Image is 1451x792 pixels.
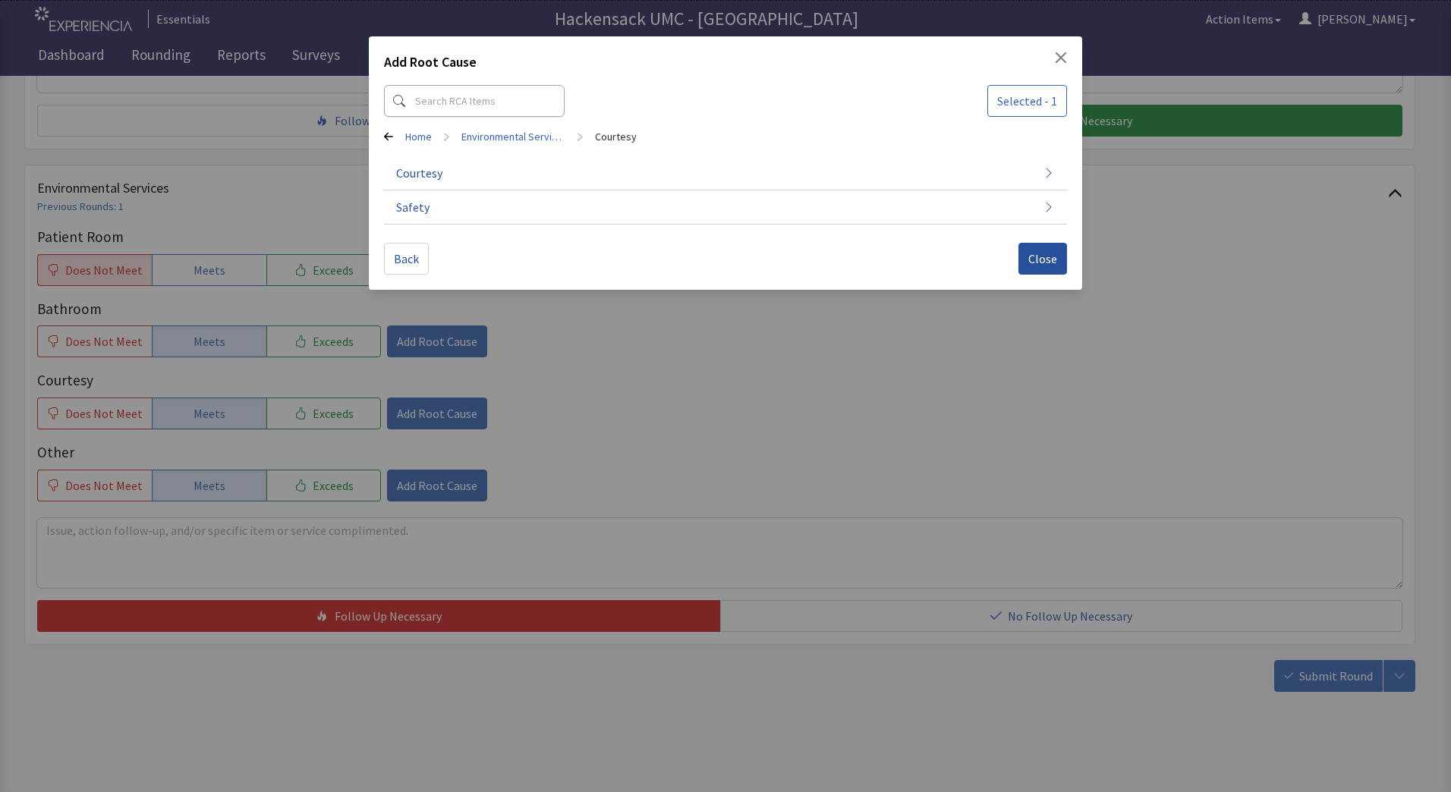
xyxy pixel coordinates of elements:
[396,164,442,182] span: Courtesy
[396,198,430,216] span: Safety
[384,243,429,275] button: Back
[394,250,419,268] span: Back
[384,52,477,79] h2: Add Root Cause
[1055,52,1067,64] button: Close
[384,190,1067,225] button: Safety
[595,129,637,144] a: Courtesy
[461,129,565,144] a: Environmental Services
[384,85,565,117] input: Search RCA Items
[444,121,449,152] span: >
[384,156,1067,190] button: Courtesy
[578,121,583,152] span: >
[405,129,432,144] a: Home
[1018,243,1067,275] button: Close
[1028,250,1057,268] span: Close
[997,92,1057,110] span: Selected - 1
